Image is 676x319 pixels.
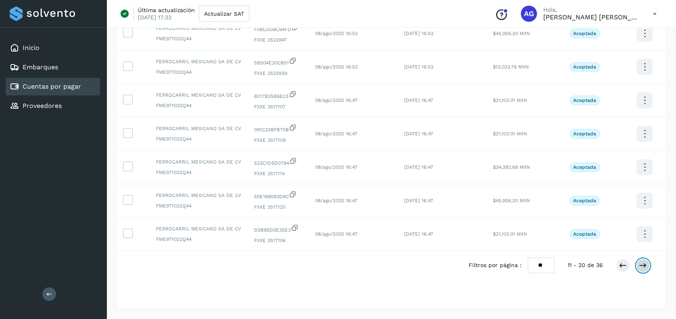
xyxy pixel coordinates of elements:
span: $45,956.30 MXN [493,198,530,203]
span: FXXE 3517107 [254,103,302,110]
span: Filtros por página : [468,261,521,269]
span: FXXE 3517106 [254,237,302,244]
p: Aceptada [573,164,596,170]
span: FME971022Q44 [156,236,241,243]
span: 08/ago/2025 16:47 [315,131,357,137]
span: $21,103.01 MXN [493,131,527,137]
span: FERROCARRIL MEXICANO SA DE CV [156,158,241,166]
p: [DATE] 17:33 [138,14,171,21]
span: FXXE 3523947 [254,36,302,43]
a: Cuentas por pagar [23,83,81,90]
span: FME971022Q44 [156,202,241,209]
span: FERROCARRIL MEXICANO SA DE CV [156,58,241,65]
p: Hola, [543,6,640,13]
span: FXXE 3517120 [254,203,302,211]
a: Inicio [23,44,40,52]
span: FXXE 3523939 [254,70,302,77]
span: 08/ago/2025 16:47 [315,231,357,237]
p: Aceptada [573,131,596,137]
span: FME971022Q44 [156,102,241,109]
span: [DATE] 16:52 [404,31,433,36]
span: [DATE] 16:47 [404,97,433,103]
a: Embarques [23,63,58,71]
span: $13,033.76 MXN [493,64,529,70]
p: Aceptada [573,198,596,203]
span: 11 - 20 de 36 [568,261,603,269]
span: F08CDD8C94FD [254,23,302,33]
p: Aceptada [573,31,596,36]
div: Cuentas por pagar [6,78,100,95]
p: Aceptada [573,64,596,70]
span: FXXE 3517109 [254,137,302,144]
span: [DATE] 16:47 [404,231,433,237]
button: Actualizar SAT [199,6,249,22]
span: [DATE] 16:52 [404,64,433,70]
span: FME971022Q44 [156,169,241,176]
span: $34,382.69 MXN [493,164,530,170]
span: Actualizar SAT [204,11,244,17]
span: FXXE 3517114 [254,170,302,177]
span: FME971022Q44 [156,135,241,143]
span: 08/ago/2025 16:47 [315,198,357,203]
span: 5B504E30CB51 [254,57,302,66]
p: Aceptada [573,231,596,237]
span: 50E168093D9C [254,191,302,200]
div: Inicio [6,39,100,57]
span: 08/ago/2025 16:52 [315,31,357,36]
span: [DATE] 16:47 [404,198,433,203]
span: 8217B25B6EC5 [254,90,302,100]
span: 091C33BFB70B [254,124,302,133]
span: FERROCARRIL MEXICANO SA DE CV [156,91,241,99]
span: $21,103.01 MXN [493,231,527,237]
span: $45,956.30 MXN [493,31,530,36]
span: FME971022Q44 [156,35,241,42]
span: 523C1D5D0794 [254,157,302,167]
p: Última actualización [138,6,195,14]
span: FME971022Q44 [156,68,241,76]
span: 08/ago/2025 16:47 [315,97,357,103]
span: [DATE] 16:47 [404,164,433,170]
div: Embarques [6,58,100,76]
span: 08/ago/2025 16:52 [315,64,357,70]
span: FERROCARRIL MEXICANO SA DE CV [156,225,241,232]
span: FERROCARRIL MEXICANO SA DE CV [156,192,241,199]
span: [DATE] 16:47 [404,131,433,137]
span: FERROCARRIL MEXICANO SA DE CV [156,25,241,32]
p: Aceptada [573,97,596,103]
span: $21,103.01 MXN [493,97,527,103]
span: FERROCARRIL MEXICANO SA DE CV [156,125,241,132]
p: Abigail Gonzalez Leon [543,13,640,21]
span: D2B95D0E35E3 [254,224,302,234]
a: Proveedores [23,102,62,110]
div: Proveedores [6,97,100,115]
span: 08/ago/2025 16:47 [315,164,357,170]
